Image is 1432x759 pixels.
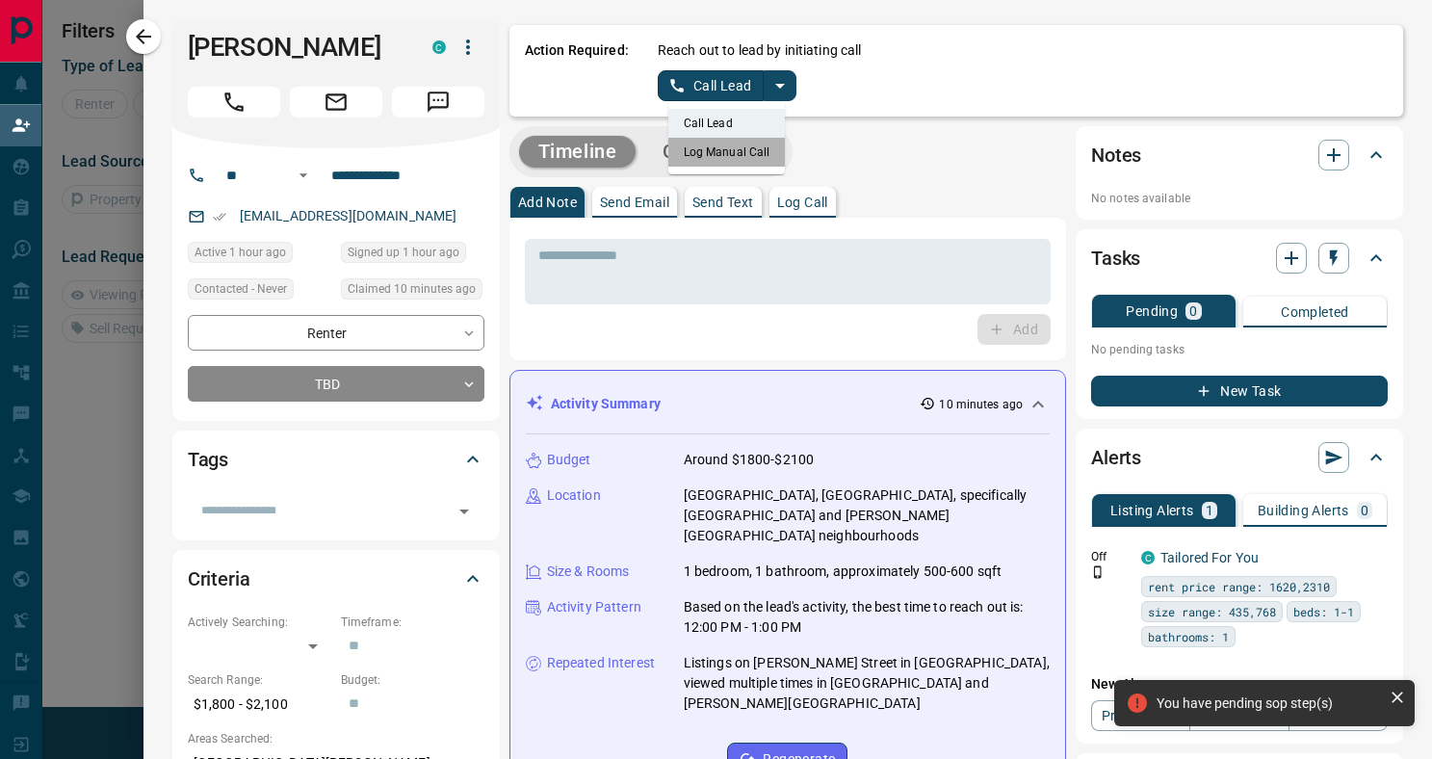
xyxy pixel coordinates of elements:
span: Signed up 1 hour ago [348,243,459,262]
p: No notes available [1091,190,1388,207]
div: Tasks [1091,235,1388,281]
span: Email [290,87,382,118]
button: Call Lead [658,70,765,101]
h1: [PERSON_NAME] [188,32,404,63]
div: TBD [188,366,484,402]
span: Message [392,87,484,118]
div: Tue Sep 16 2025 [188,242,331,269]
span: size range: 435,768 [1148,602,1276,621]
p: Add Note [518,196,577,209]
span: Claimed 10 minutes ago [348,279,476,299]
span: beds: 1-1 [1293,602,1354,621]
p: Completed [1281,305,1349,319]
div: split button [658,70,797,101]
p: 10 minutes ago [939,396,1023,413]
div: Notes [1091,132,1388,178]
p: Send Email [600,196,669,209]
span: bathrooms: 1 [1148,627,1229,646]
p: Areas Searched: [188,730,484,747]
a: Tailored For You [1160,550,1259,565]
h2: Alerts [1091,442,1141,473]
p: Listings on [PERSON_NAME] Street in [GEOGRAPHIC_DATA], viewed multiple times in [GEOGRAPHIC_DATA]... [684,653,1050,714]
p: Size & Rooms [547,562,630,582]
p: Activity Pattern [547,597,641,617]
svg: Email Verified [213,210,226,223]
p: Send Text [692,196,754,209]
div: Tue Sep 16 2025 [341,242,484,269]
h2: Tasks [1091,243,1140,274]
div: Tags [188,436,484,483]
p: Off [1091,548,1130,565]
p: Search Range: [188,671,331,689]
div: condos.ca [432,40,446,54]
h2: Tags [188,444,228,475]
div: Alerts [1091,434,1388,481]
p: Listing Alerts [1110,504,1194,517]
button: Open [451,498,478,525]
p: Around $1800-$2100 [684,450,814,470]
span: rent price range: 1620,2310 [1148,577,1330,596]
div: Activity Summary10 minutes ago [526,386,1050,422]
div: condos.ca [1141,551,1155,564]
span: Call [188,87,280,118]
p: 0 [1361,504,1368,517]
p: Reach out to lead by initiating call [658,40,862,61]
div: Tue Sep 16 2025 [341,278,484,305]
p: Log Call [777,196,828,209]
li: Call Lead [668,109,786,138]
p: Location [547,485,601,506]
p: Budget [547,450,591,470]
p: New Alert: [1091,674,1388,694]
p: $1,800 - $2,100 [188,689,331,720]
p: [GEOGRAPHIC_DATA], [GEOGRAPHIC_DATA], specifically [GEOGRAPHIC_DATA] and [PERSON_NAME][GEOGRAPHIC... [684,485,1050,546]
span: Contacted - Never [195,279,287,299]
p: Action Required: [525,40,629,101]
p: Building Alerts [1258,504,1349,517]
p: 1 bedroom, 1 bathroom, approximately 500-600 sqft [684,562,1002,582]
a: [EMAIL_ADDRESS][DOMAIN_NAME] [240,208,457,223]
p: Repeated Interest [547,653,655,673]
h2: Criteria [188,563,250,594]
p: Timeframe: [341,614,484,631]
p: Pending [1126,304,1178,318]
p: 0 [1189,304,1197,318]
div: You have pending sop step(s) [1157,695,1382,711]
div: Renter [188,315,484,351]
button: Open [292,164,315,187]
button: New Task [1091,376,1388,406]
p: 1 [1206,504,1213,517]
li: Log Manual Call [668,138,786,167]
button: Timeline [519,136,637,168]
a: Property [1091,700,1190,731]
svg: Push Notification Only [1091,565,1105,579]
p: Actively Searching: [188,614,331,631]
p: Based on the lead's activity, the best time to reach out is: 12:00 PM - 1:00 PM [684,597,1050,638]
div: Criteria [188,556,484,602]
h2: Notes [1091,140,1141,170]
p: Activity Summary [551,394,661,414]
span: Active 1 hour ago [195,243,286,262]
p: No pending tasks [1091,335,1388,364]
p: Budget: [341,671,484,689]
button: Campaigns [643,136,783,168]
